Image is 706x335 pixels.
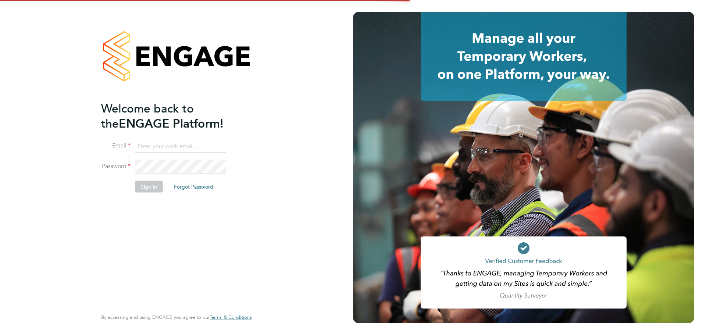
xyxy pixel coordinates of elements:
button: Sign In [135,181,163,193]
h2: ENGAGE Platform! [101,101,245,131]
label: Email [101,142,131,150]
a: Terms & Conditions [210,314,252,320]
input: Enter your work email... [135,140,226,153]
button: Forgot Password [168,181,219,193]
label: Password [101,163,131,170]
span: By accessing and using ENGAGE you agree to our [101,314,252,320]
span: Welcome back to the [101,101,194,131]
